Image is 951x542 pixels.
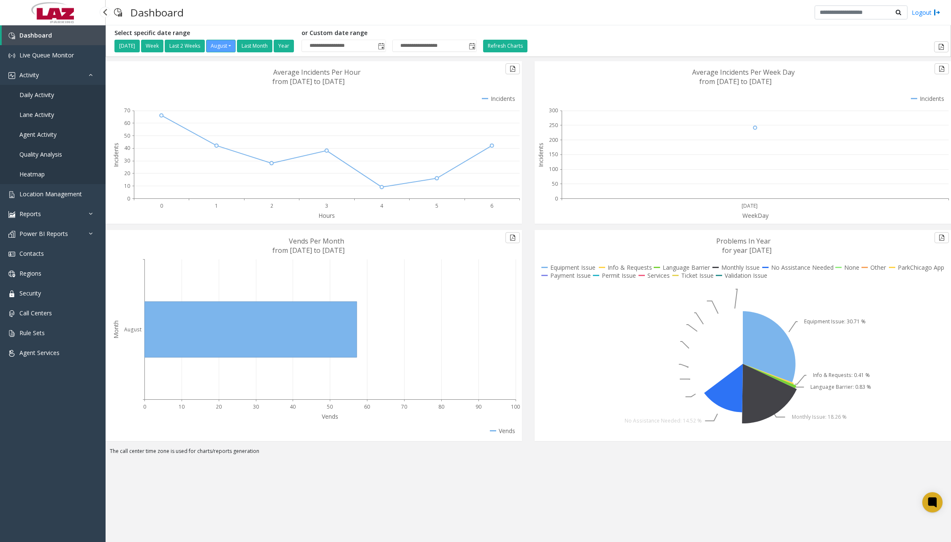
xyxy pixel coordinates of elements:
[549,165,558,173] text: 100
[237,40,272,52] button: Last Month
[505,63,520,74] button: Export to pdf
[8,350,15,357] img: 'icon'
[322,412,338,420] text: Vends
[124,107,130,114] text: 70
[364,403,370,410] text: 60
[19,349,60,357] span: Agent Services
[19,309,52,317] span: Call Centers
[19,210,41,218] span: Reports
[19,71,39,79] span: Activity
[435,202,438,209] text: 5
[215,202,218,209] text: 1
[124,170,130,177] text: 20
[467,40,476,52] span: Toggle popup
[141,40,163,52] button: Week
[273,68,361,77] text: Average Incidents Per Hour
[19,130,57,138] span: Agent Activity
[549,107,558,114] text: 300
[327,403,333,410] text: 50
[126,2,188,23] h3: Dashboard
[8,251,15,257] img: 'icon'
[8,231,15,238] img: 'icon'
[537,143,545,167] text: Incidents
[810,383,871,390] text: Language Barrier: 0.83 %
[505,232,520,243] button: Export to pdf
[8,310,15,317] img: 'icon'
[124,182,130,190] text: 10
[160,202,163,209] text: 0
[124,132,130,139] text: 50
[127,195,130,202] text: 0
[19,91,54,99] span: Daily Activity
[376,40,386,52] span: Toggle popup
[692,68,795,77] text: Average Incidents Per Week Day
[106,447,951,459] div: The call center time zone is used for charts/reports generation
[8,72,15,79] img: 'icon'
[270,202,273,209] text: 2
[290,403,296,410] text: 40
[625,417,702,424] text: No Assistance Needed: 14.52 %
[165,40,205,52] button: Last 2 Weeks
[8,290,15,297] img: 'icon'
[475,403,481,410] text: 90
[325,202,328,209] text: 3
[511,403,520,410] text: 100
[114,2,122,23] img: pageIcon
[253,403,259,410] text: 30
[742,211,769,220] text: WeekDay
[124,144,130,152] text: 40
[114,30,295,37] h5: Select specific date range
[438,403,444,410] text: 80
[935,63,949,74] button: Export to pdf
[19,31,52,39] span: Dashboard
[716,236,771,246] text: Problems In Year
[19,230,68,238] span: Power BI Reports
[112,143,120,167] text: Incidents
[112,320,120,339] text: Month
[19,249,44,257] span: Contacts
[272,77,345,86] text: from [DATE] to [DATE]
[114,40,140,52] button: [DATE]
[19,269,41,277] span: Regions
[804,318,866,325] text: Equipment Issue: 30.71 %
[483,40,527,52] button: Refresh Charts
[19,170,45,178] span: Heatmap
[179,403,185,410] text: 10
[490,202,493,209] text: 6
[722,246,772,255] text: for year [DATE]
[19,190,82,198] span: Location Management
[934,41,948,52] button: Export to pdf
[124,157,130,164] text: 30
[552,180,558,187] text: 50
[274,40,294,52] button: Year
[549,136,558,144] text: 200
[8,52,15,59] img: 'icon'
[549,151,558,158] text: 150
[318,211,335,220] text: Hours
[2,25,106,45] a: Dashboard
[549,122,558,129] text: 250
[19,289,41,297] span: Security
[19,51,74,59] span: Live Queue Monitor
[934,8,940,17] img: logout
[19,111,54,119] span: Lane Activity
[19,329,45,337] span: Rule Sets
[216,403,222,410] text: 20
[289,236,344,246] text: Vends Per Month
[8,33,15,39] img: 'icon'
[699,77,772,86] text: from [DATE] to [DATE]
[555,195,558,202] text: 0
[813,371,870,379] text: Info & Requests: 0.41 %
[401,403,407,410] text: 70
[8,191,15,198] img: 'icon'
[143,403,146,410] text: 0
[742,202,758,209] text: [DATE]
[8,271,15,277] img: 'icon'
[912,8,940,17] a: Logout
[19,150,62,158] span: Quality Analysis
[272,246,345,255] text: from [DATE] to [DATE]
[124,326,141,333] text: August
[206,40,236,52] button: August
[935,232,949,243] button: Export to pdf
[792,413,847,420] text: Monthly Issue: 18.26 %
